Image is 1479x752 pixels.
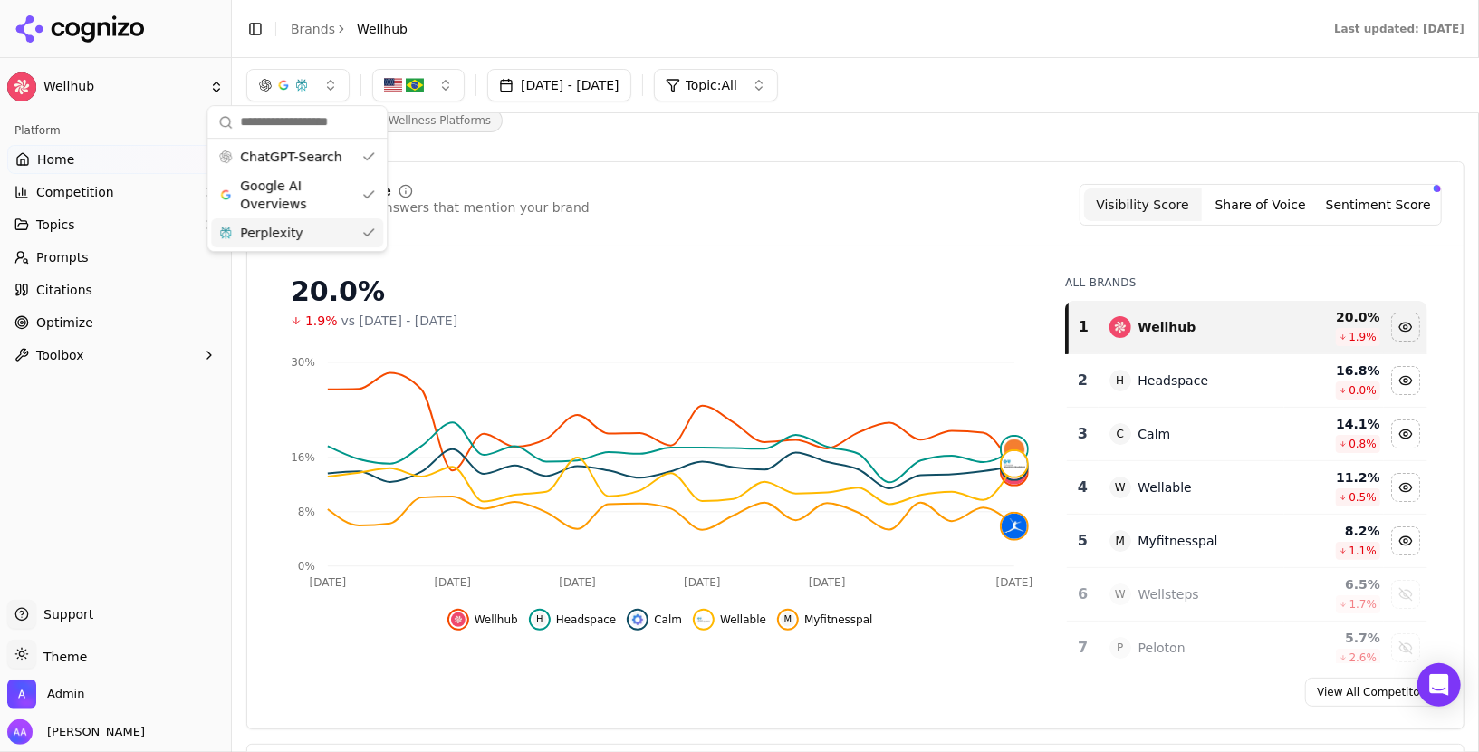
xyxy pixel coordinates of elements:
[1109,370,1131,391] span: H
[384,76,402,94] img: US
[37,150,74,169] span: Home
[1074,637,1090,659] div: 7
[1391,633,1420,662] button: Show peloton data
[1067,301,1427,354] tr: 1wellhubWellhub20.0%1.9%Hide wellhub data
[1109,637,1131,659] span: P
[1138,639,1186,657] div: Peloton
[7,178,224,207] button: Competition
[1138,425,1171,443] div: Calm
[1288,468,1380,487] div: 11.2 %
[1334,22,1465,36] div: Last updated: [DATE]
[406,76,424,94] img: BR
[559,576,596,589] tspan: [DATE]
[1076,316,1090,338] div: 1
[804,612,873,627] span: Myfitnesspal
[1109,423,1131,445] span: C
[1002,514,1027,539] img: myfitnesspal
[1288,362,1380,380] div: 16.8 %
[7,719,33,745] img: Alp Aysan
[291,275,1029,308] div: 20.0%
[1391,419,1420,448] button: Hide calm data
[1109,477,1131,498] span: W
[686,76,737,94] span: Topic: All
[556,612,617,627] span: Headspace
[1202,188,1320,221] button: Share of Voice
[1065,275,1427,290] div: All Brands
[720,612,766,627] span: Wellable
[207,139,387,251] div: Suggestions
[777,609,873,631] button: Hide myfitnesspal data
[291,356,315,369] tspan: 30%
[36,248,89,266] span: Prompts
[291,22,335,36] a: Brands
[7,719,145,745] button: Open user button
[1349,651,1377,665] span: 2.6 %
[7,341,224,370] button: Toolbox
[1391,313,1420,342] button: Hide wellhub data
[447,609,518,631] button: Hide wellhub data
[1288,575,1380,593] div: 6.5 %
[1138,532,1218,550] div: Myfitnesspal
[693,609,766,631] button: Hide wellable data
[1109,530,1131,552] span: M
[1074,423,1090,445] div: 3
[341,312,458,330] span: vs [DATE] - [DATE]
[1391,580,1420,609] button: Show wellsteps data
[696,612,711,627] img: wellable
[529,609,617,631] button: Hide headspace data
[43,79,202,95] span: Wellhub
[1002,437,1027,462] img: headspace
[1074,530,1090,552] div: 5
[7,680,36,709] img: Admin
[269,184,391,198] div: Visibility Score
[291,451,315,464] tspan: 16%
[781,612,795,627] span: M
[654,612,682,627] span: Calm
[533,612,547,627] span: H
[1109,583,1131,605] span: W
[1067,568,1427,622] tr: 6WWellsteps6.5%1.7%Show wellsteps data
[36,216,75,234] span: Topics
[7,275,224,304] a: Citations
[36,313,93,332] span: Optimize
[1288,415,1380,433] div: 14.1 %
[36,346,84,364] span: Toolbox
[7,145,224,174] a: Home
[435,576,472,589] tspan: [DATE]
[310,576,347,589] tspan: [DATE]
[996,576,1033,589] tspan: [DATE]
[7,680,84,709] button: Open organization switcher
[451,612,466,627] img: wellhub
[319,109,503,132] span: Corporate Wellness Platforms
[240,148,341,166] span: ChatGPT-Search
[1349,597,1377,612] span: 1.7 %
[1349,330,1377,344] span: 1.9 %
[291,20,408,38] nav: breadcrumb
[1417,663,1461,707] div: Open Intercom Messenger
[1288,308,1380,326] div: 20.0 %
[357,20,408,38] span: Wellhub
[1391,526,1420,555] button: Hide myfitnesspal data
[1288,629,1380,647] div: 5.7 %
[809,576,846,589] tspan: [DATE]
[1067,354,1427,408] tr: 2HHeadspace16.8%0.0%Hide headspace data
[1391,366,1420,395] button: Hide headspace data
[1138,371,1209,390] div: Headspace
[1288,522,1380,540] div: 8.2 %
[7,243,224,272] a: Prompts
[240,224,303,242] span: Perplexity
[1349,437,1377,451] span: 0.8 %
[487,69,631,101] button: [DATE] - [DATE]
[684,576,721,589] tspan: [DATE]
[1109,316,1131,338] img: wellhub
[1067,461,1427,515] tr: 4WWellable11.2%0.5%Hide wellable data
[1138,585,1199,603] div: Wellsteps
[7,308,224,337] a: Optimize
[1305,678,1442,707] a: View All Competitors
[1320,188,1437,221] button: Sentiment Score
[1349,544,1377,558] span: 1.1 %
[36,605,93,623] span: Support
[298,560,315,573] tspan: 0%
[47,686,84,702] span: Admin
[1074,477,1090,498] div: 4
